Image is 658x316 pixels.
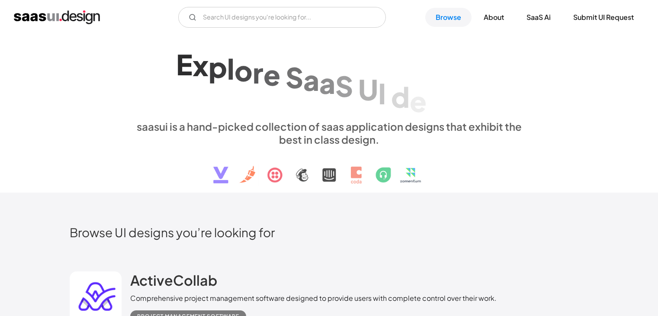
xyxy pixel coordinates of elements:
div: saasui is a hand-picked collection of saas application designs that exhibit the best in class des... [130,120,528,146]
div: U [358,73,378,106]
div: l [227,52,234,85]
h2: Browse UI designs you’re looking for [70,225,589,240]
div: o [234,54,253,87]
div: Comprehensive project management software designed to provide users with complete control over th... [130,293,497,303]
form: Email Form [178,7,386,28]
div: p [209,50,227,84]
a: About [473,8,514,27]
h2: ActiveCollab [130,271,217,289]
div: a [319,66,335,100]
div: E [176,48,193,81]
div: I [378,77,386,110]
div: x [193,49,209,82]
a: ActiveCollab [130,271,217,293]
div: e [263,58,280,91]
a: SaaS Ai [516,8,561,27]
div: S [286,61,303,94]
img: text, icon, saas logo [198,146,460,191]
h1: Explore SaaS UI design patterns & interactions. [130,45,528,111]
a: Submit UI Request [563,8,644,27]
input: Search UI designs you're looking for... [178,7,386,28]
div: e [410,84,427,118]
div: d [391,81,410,114]
div: S [335,70,353,103]
div: a [303,64,319,97]
div: r [253,56,263,89]
a: home [14,10,100,24]
a: Browse [425,8,472,27]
